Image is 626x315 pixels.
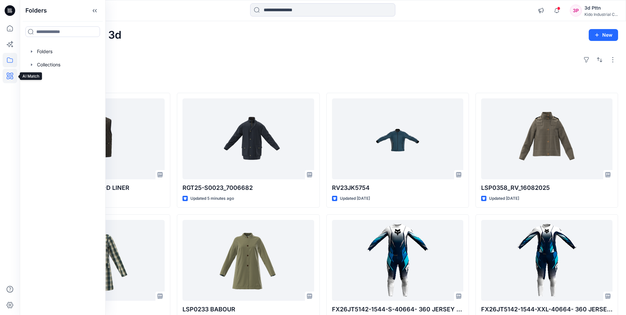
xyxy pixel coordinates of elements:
[28,78,618,86] h4: Styles
[182,220,314,301] a: LSP0233 BABOUR
[182,98,314,179] a: RGT25-S0023_7006682
[481,183,612,192] p: LSP0358_RV_16082025
[570,5,582,17] div: 3P
[489,195,519,202] p: Updated [DATE]
[332,183,463,192] p: RV23JK5754
[589,29,618,41] button: New
[332,305,463,314] p: FX26JT5142-1544-S-40664- 360 JERSEY CORE GRAPHIC
[481,98,612,179] a: LSP0358_RV_16082025
[190,195,234,202] p: Updated 5 minutes ago
[340,195,370,202] p: Updated [DATE]
[332,220,463,301] a: FX26JT5142-1544-S-40664- 360 JERSEY CORE GRAPHIC
[584,4,618,12] div: 3d Pttn
[182,183,314,192] p: RGT25-S0023_7006682
[332,98,463,179] a: RV23JK5754
[481,220,612,301] a: FX26JT5142-1544-XXL-40664- 360 JERSEY CORE GRAPHIC
[584,12,618,17] div: Kido Industrial C...
[182,305,314,314] p: LSP0233 BABOUR
[481,305,612,314] p: FX26JT5142-1544-XXL-40664- 360 JERSEY CORE GRAPHIC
